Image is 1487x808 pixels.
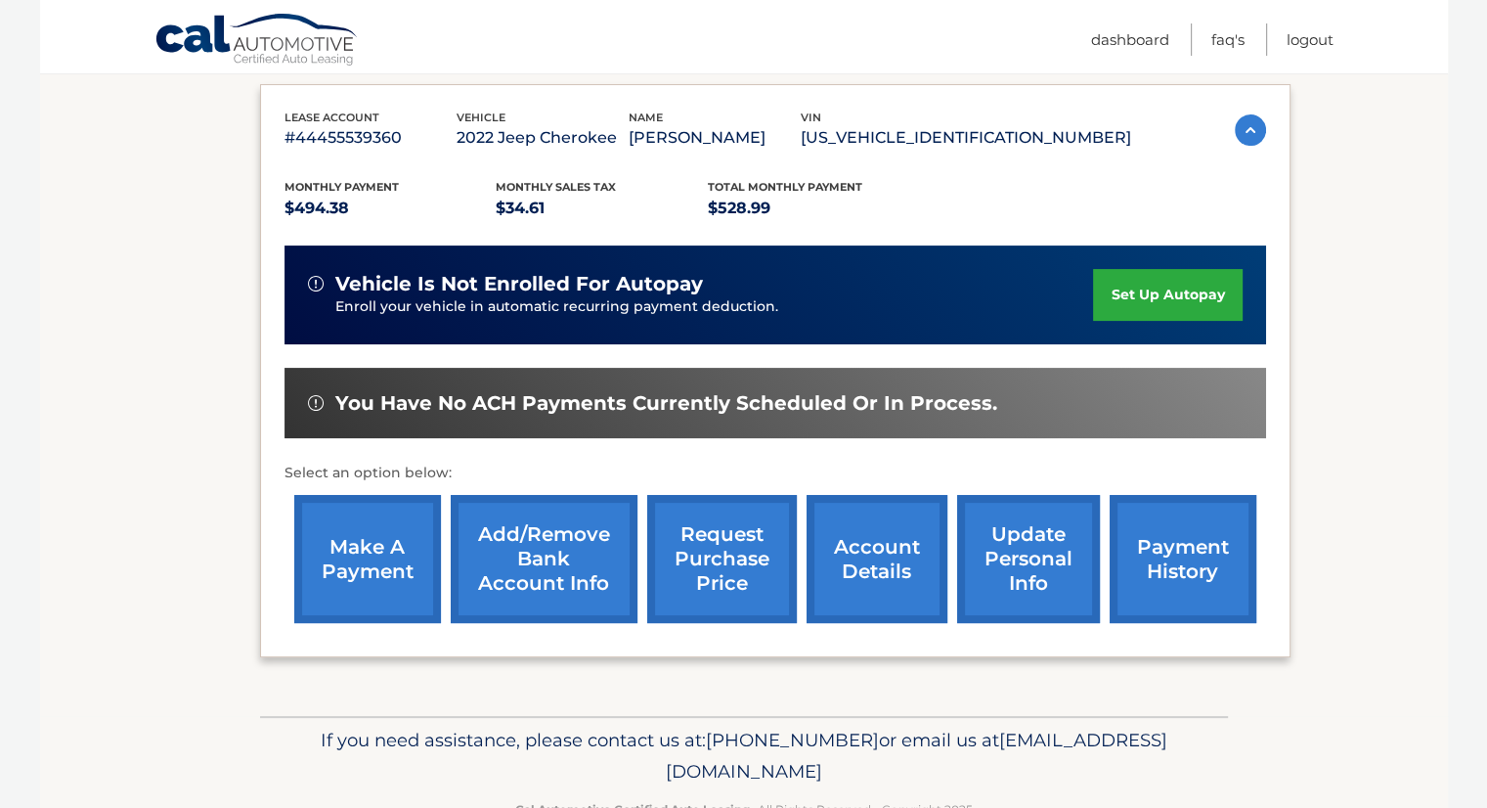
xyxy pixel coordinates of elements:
p: $528.99 [708,195,920,222]
a: Logout [1287,23,1334,56]
span: vehicle is not enrolled for autopay [335,272,703,296]
span: [EMAIL_ADDRESS][DOMAIN_NAME] [666,729,1167,783]
img: accordion-active.svg [1235,114,1266,146]
p: Enroll your vehicle in automatic recurring payment deduction. [335,296,1094,318]
a: Dashboard [1091,23,1169,56]
a: update personal info [957,495,1100,623]
span: Total Monthly Payment [708,180,862,194]
a: account details [807,495,947,623]
span: Monthly sales Tax [496,180,616,194]
p: 2022 Jeep Cherokee [457,124,629,152]
p: $34.61 [496,195,708,222]
p: Select an option below: [284,462,1266,485]
span: name [629,111,663,124]
p: If you need assistance, please contact us at: or email us at [273,725,1215,787]
p: [PERSON_NAME] [629,124,801,152]
a: Cal Automotive [154,13,360,69]
span: Monthly Payment [284,180,399,194]
img: alert-white.svg [308,395,324,411]
span: [PHONE_NUMBER] [706,729,879,751]
p: #44455539360 [284,124,457,152]
a: Add/Remove bank account info [451,495,637,623]
a: payment history [1110,495,1256,623]
span: vin [801,111,821,124]
a: make a payment [294,495,441,623]
a: set up autopay [1093,269,1242,321]
a: request purchase price [647,495,797,623]
p: [US_VEHICLE_IDENTIFICATION_NUMBER] [801,124,1131,152]
span: vehicle [457,111,505,124]
a: FAQ's [1211,23,1245,56]
p: $494.38 [284,195,497,222]
span: lease account [284,111,379,124]
img: alert-white.svg [308,276,324,292]
span: You have no ACH payments currently scheduled or in process. [335,391,997,416]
